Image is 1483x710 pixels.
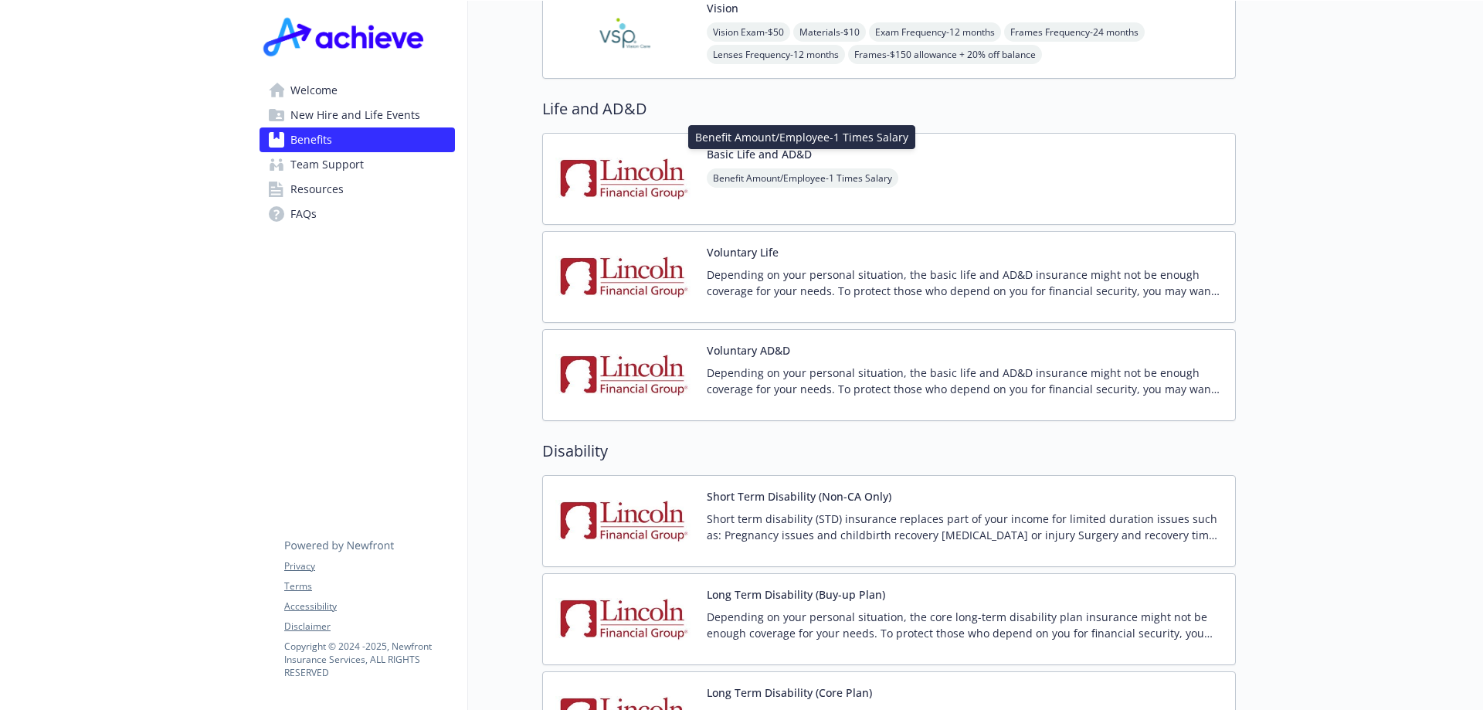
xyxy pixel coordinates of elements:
[284,579,454,593] a: Terms
[707,45,845,64] span: Lenses Frequency - 12 months
[707,22,790,42] span: Vision Exam - $50
[290,127,332,152] span: Benefits
[1004,22,1145,42] span: Frames Frequency - 24 months
[284,620,454,634] a: Disclaimer
[707,146,812,162] button: Basic Life and AD&D
[707,168,898,188] span: Benefit Amount/Employee - 1 Times Salary
[260,177,455,202] a: Resources
[260,202,455,226] a: FAQs
[555,488,694,554] img: Lincoln Financial Group carrier logo
[290,177,344,202] span: Resources
[284,600,454,613] a: Accessibility
[707,685,872,701] button: Long Term Disability (Core Plan)
[284,559,454,573] a: Privacy
[707,342,790,358] button: Voluntary AD&D
[707,511,1223,543] p: Short term disability (STD) insurance replaces part of your income for limited duration issues su...
[555,586,694,652] img: Lincoln Financial Group carrier logo
[688,125,915,149] div: Benefit Amount/Employee - 1 Times Salary
[290,152,364,177] span: Team Support
[707,586,885,603] button: Long Term Disability (Buy-up Plan)
[260,78,455,103] a: Welcome
[707,365,1223,397] p: Depending on your personal situation, the basic life and AD&D insurance might not be enough cover...
[869,22,1001,42] span: Exam Frequency - 12 months
[542,97,1236,121] h2: Life and AD&D
[707,244,779,260] button: Voluntary Life
[555,244,694,310] img: Lincoln Financial Group carrier logo
[290,103,420,127] span: New Hire and Life Events
[290,78,338,103] span: Welcome
[848,45,1042,64] span: Frames - $150 allowance + 20% off balance
[707,609,1223,641] p: Depending on your personal situation, the core long-term disability plan insurance might not be e...
[542,440,1236,463] h2: Disability
[707,267,1223,299] p: Depending on your personal situation, the basic life and AD&D insurance might not be enough cover...
[284,640,454,679] p: Copyright © 2024 - 2025 , Newfront Insurance Services, ALL RIGHTS RESERVED
[555,342,694,408] img: Lincoln Financial Group carrier logo
[555,146,694,212] img: Lincoln Financial Group carrier logo
[260,152,455,177] a: Team Support
[793,22,866,42] span: Materials - $10
[260,103,455,127] a: New Hire and Life Events
[707,488,891,504] button: Short Term Disability (Non-CA Only)
[260,127,455,152] a: Benefits
[290,202,317,226] span: FAQs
